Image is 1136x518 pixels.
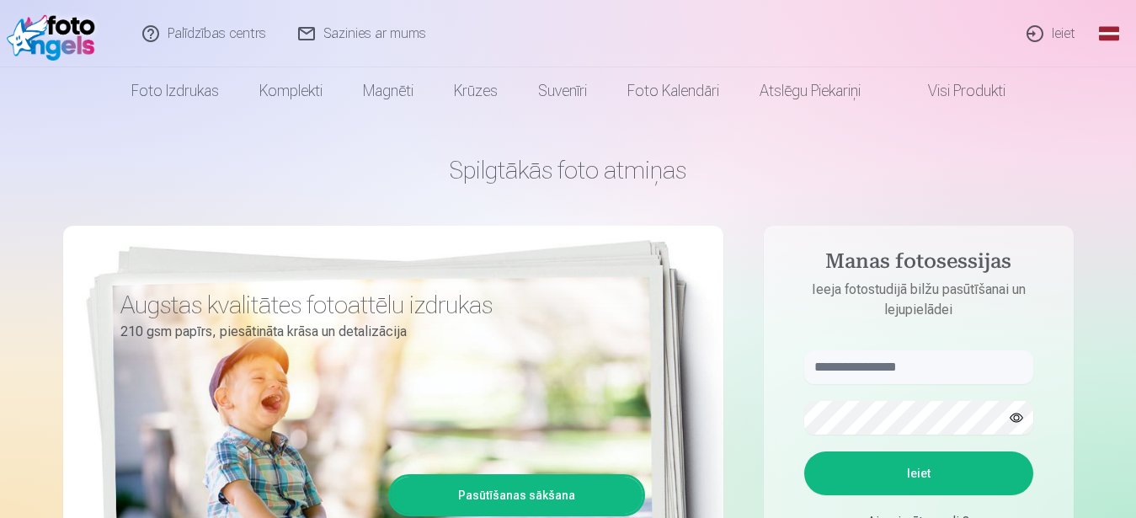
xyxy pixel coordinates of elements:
[518,67,607,115] a: Suvenīri
[787,249,1050,280] h4: Manas fotosessijas
[804,451,1033,495] button: Ieiet
[343,67,434,115] a: Magnēti
[391,477,643,514] a: Pasūtīšanas sākšana
[120,290,632,320] h3: Augstas kvalitātes fotoattēlu izdrukas
[239,67,343,115] a: Komplekti
[787,280,1050,320] p: Ieeja fotostudijā bilžu pasūtīšanai un lejupielādei
[739,67,881,115] a: Atslēgu piekariņi
[63,155,1074,185] h1: Spilgtākās foto atmiņas
[111,67,239,115] a: Foto izdrukas
[7,7,104,61] img: /fa1
[434,67,518,115] a: Krūzes
[881,67,1026,115] a: Visi produkti
[607,67,739,115] a: Foto kalendāri
[120,320,632,344] p: 210 gsm papīrs, piesātināta krāsa un detalizācija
